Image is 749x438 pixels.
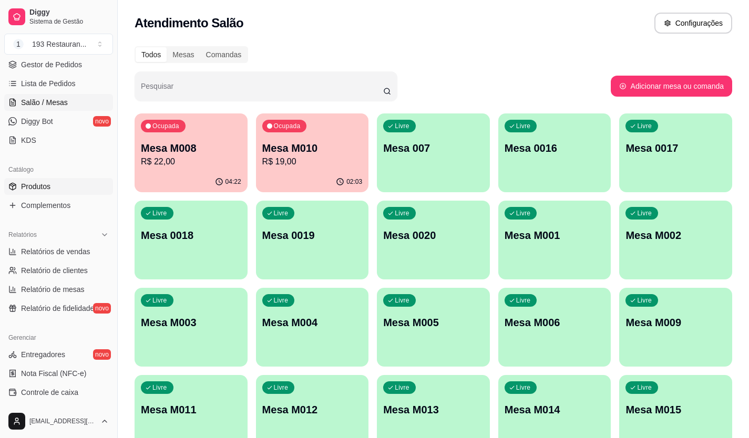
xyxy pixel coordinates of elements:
[4,161,113,178] div: Catálogo
[152,383,167,392] p: Livre
[152,296,167,305] p: Livre
[4,197,113,214] a: Complementos
[377,201,490,279] button: LivreMesa 0020
[625,315,726,330] p: Mesa M009
[4,132,113,149] a: KDS
[135,113,248,192] button: OcupadaMesa M008R$ 22,0004:22
[4,75,113,92] a: Lista de Pedidos
[4,178,113,195] a: Produtos
[4,329,113,346] div: Gerenciar
[4,4,113,29] a: DiggySistema de Gestão
[256,113,369,192] button: OcupadaMesa M010R$ 19,0002:03
[4,94,113,111] a: Salão / Mesas
[21,265,88,276] span: Relatório de clientes
[29,417,96,425] span: [EMAIL_ADDRESS][DOMAIN_NAME]
[21,284,85,295] span: Relatório de mesas
[637,383,652,392] p: Livre
[262,315,363,330] p: Mesa M004
[4,346,113,363] a: Entregadoresnovo
[141,315,241,330] p: Mesa M003
[225,178,241,186] p: 04:22
[498,113,611,192] button: LivreMesa 0016
[29,8,109,17] span: Diggy
[141,85,383,96] input: Pesquisar
[4,113,113,130] a: Diggy Botnovo
[625,228,726,243] p: Mesa M002
[21,200,70,211] span: Complementos
[262,228,363,243] p: Mesa 0019
[200,47,248,62] div: Comandas
[4,281,113,298] a: Relatório de mesas
[4,243,113,260] a: Relatórios de vendas
[4,365,113,382] a: Nota Fiscal (NFC-e)
[4,262,113,279] a: Relatório de clientes
[619,201,732,279] button: LivreMesa M002
[135,288,248,367] button: LivreMesa M003
[141,228,241,243] p: Mesa 0018
[4,300,113,317] a: Relatório de fidelidadenovo
[4,56,113,73] a: Gestor de Pedidos
[505,141,605,155] p: Mesa 0016
[4,409,113,434] button: [EMAIL_ADDRESS][DOMAIN_NAME]
[152,122,179,130] p: Ocupada
[21,59,82,70] span: Gestor de Pedidos
[516,122,531,130] p: Livre
[619,288,732,367] button: LivreMesa M009
[4,384,113,401] a: Controle de caixa
[346,178,362,186] p: 02:03
[395,122,409,130] p: Livre
[136,47,167,62] div: Todos
[274,296,289,305] p: Livre
[21,116,53,127] span: Diggy Bot
[21,97,68,108] span: Salão / Mesas
[637,209,652,217] p: Livre
[4,34,113,55] button: Select a team
[21,135,36,145] span: KDS
[395,296,409,305] p: Livre
[395,383,409,392] p: Livre
[135,15,243,32] h2: Atendimento Salão
[383,141,484,155] p: Mesa 007
[516,209,531,217] p: Livre
[619,113,732,192] button: LivreMesa 0017
[611,76,732,97] button: Adicionar mesa ou comanda
[135,201,248,279] button: LivreMesa 0018
[29,17,109,26] span: Sistema de Gestão
[21,349,65,360] span: Entregadores
[498,288,611,367] button: LivreMesa M006
[262,141,363,155] p: Mesa M010
[21,181,50,192] span: Produtos
[21,387,78,398] span: Controle de caixa
[505,402,605,417] p: Mesa M014
[21,303,94,314] span: Relatório de fidelidade
[516,383,531,392] p: Livre
[4,403,113,420] a: Controle de fiado
[167,47,200,62] div: Mesas
[516,296,531,305] p: Livre
[654,13,732,34] button: Configurações
[625,141,726,155] p: Mesa 0017
[637,296,652,305] p: Livre
[625,402,726,417] p: Mesa M015
[274,383,289,392] p: Livre
[395,209,409,217] p: Livre
[274,122,301,130] p: Ocupada
[377,113,490,192] button: LivreMesa 007
[8,231,37,239] span: Relatórios
[152,209,167,217] p: Livre
[383,315,484,330] p: Mesa M005
[637,122,652,130] p: Livre
[274,209,289,217] p: Livre
[13,39,24,49] span: 1
[498,201,611,279] button: LivreMesa M001
[256,201,369,279] button: LivreMesa 0019
[505,315,605,330] p: Mesa M006
[383,228,484,243] p: Mesa 0020
[21,78,76,89] span: Lista de Pedidos
[505,228,605,243] p: Mesa M001
[21,368,86,379] span: Nota Fiscal (NFC-e)
[32,39,87,49] div: 193 Restauran ...
[262,402,363,417] p: Mesa M012
[141,141,241,155] p: Mesa M008
[21,246,90,257] span: Relatórios de vendas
